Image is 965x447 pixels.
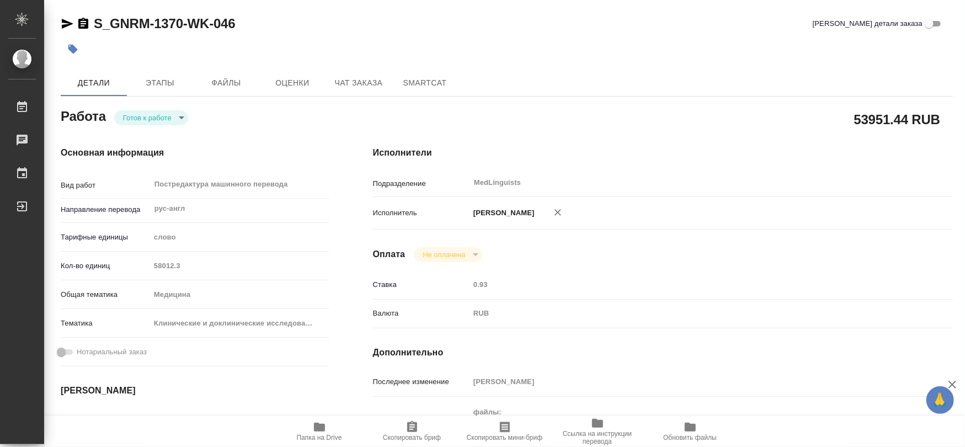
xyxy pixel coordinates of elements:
[61,232,150,243] p: Тарифные единицы
[120,113,175,123] button: Готов к работе
[373,279,470,290] p: Ставка
[273,416,366,447] button: Папка на Drive
[134,76,186,90] span: Этапы
[61,384,329,397] h4: [PERSON_NAME]
[373,146,953,159] h4: Исполнители
[926,386,954,414] button: 🙏
[61,17,74,30] button: Скопировать ссылку для ЯМессенджера
[366,416,458,447] button: Скопировать бриф
[373,376,470,387] p: Последнее изменение
[373,346,953,359] h4: Дополнительно
[77,17,90,30] button: Скопировать ссылку
[470,304,904,323] div: RUB
[61,204,150,215] p: Направление перевода
[114,110,188,125] div: Готов к работе
[94,16,235,31] a: S_GNRM-1370-WK-046
[644,416,737,447] button: Обновить файлы
[470,276,904,292] input: Пустое поле
[419,250,468,259] button: Не оплачена
[813,18,923,29] span: [PERSON_NAME] детали заказа
[150,314,329,333] div: Клинические и доклинические исследования
[467,434,542,441] span: Скопировать мини-бриф
[61,37,85,61] button: Добавить тэг
[854,110,940,129] h2: 53951.44 RUB
[546,200,570,225] button: Удалить исполнителя
[470,374,904,390] input: Пустое поле
[200,76,253,90] span: Файлы
[61,146,329,159] h4: Основная информация
[398,76,451,90] span: SmartCat
[61,105,106,125] h2: Работа
[470,207,535,219] p: [PERSON_NAME]
[373,207,470,219] p: Исполнитель
[266,76,319,90] span: Оценки
[67,76,120,90] span: Детали
[414,247,482,262] div: Готов к работе
[150,258,329,274] input: Пустое поле
[458,416,551,447] button: Скопировать мини-бриф
[297,434,342,441] span: Папка на Drive
[551,416,644,447] button: Ссылка на инструкции перевода
[61,260,150,272] p: Кол-во единиц
[383,434,441,441] span: Скопировать бриф
[150,228,329,247] div: слово
[373,308,470,319] p: Валюта
[150,412,247,428] input: Пустое поле
[373,248,406,261] h4: Оплата
[61,415,150,426] p: Дата начала работ
[77,347,147,358] span: Нотариальный заказ
[61,318,150,329] p: Тематика
[61,289,150,300] p: Общая тематика
[150,285,329,304] div: Медицина
[61,180,150,191] p: Вид работ
[558,430,637,445] span: Ссылка на инструкции перевода
[373,178,470,189] p: Подразделение
[931,389,950,412] span: 🙏
[663,434,717,441] span: Обновить файлы
[332,76,385,90] span: Чат заказа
